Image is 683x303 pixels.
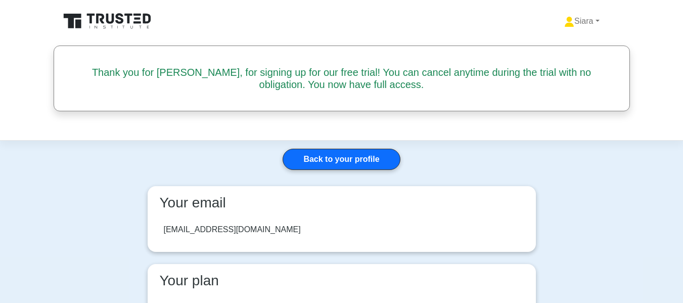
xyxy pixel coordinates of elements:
[540,11,623,31] a: Siara
[76,66,607,91] h5: Thank you for [PERSON_NAME], for signing up for our free trial! You can cancel anytime during the...
[283,149,400,170] a: Back to your profile
[156,194,528,211] h3: Your email
[156,272,528,289] h3: Your plan
[164,224,301,236] div: [EMAIL_ADDRESS][DOMAIN_NAME]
